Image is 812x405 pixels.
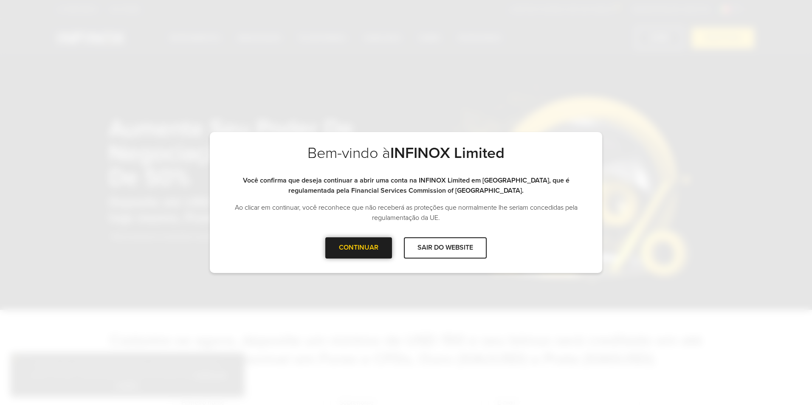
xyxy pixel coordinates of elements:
p: Ao clicar em continuar, você reconhece que não receberá as proteções que normalmente lhe seriam c... [227,202,585,223]
strong: INFINOX Limited [390,144,505,162]
h2: Bem-vindo à [227,144,585,175]
strong: Você confirma que deseja continuar a abrir uma conta na INFINOX Limited em [GEOGRAPHIC_DATA], que... [243,176,570,195]
div: CONTINUAR [325,237,392,258]
div: SAIR DO WEBSITE [404,237,487,258]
